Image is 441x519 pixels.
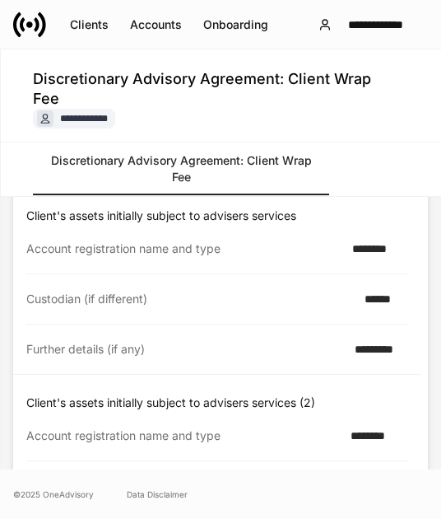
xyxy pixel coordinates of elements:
[33,69,392,109] h4: Discretionary Advisory Agreement: Client Wrap Fee
[13,488,94,501] span: © 2025 OneAdvisory
[26,241,342,257] div: Account registration name and type
[26,395,421,411] p: Client's assets initially subject to advisers services (2)
[193,12,279,38] button: Onboarding
[26,428,341,444] div: Account registration name and type
[59,12,119,38] button: Clients
[130,16,182,33] div: Accounts
[203,16,268,33] div: Onboarding
[127,488,188,501] a: Data Disclaimer
[70,16,109,33] div: Clients
[33,143,329,195] a: Discretionary Advisory Agreement: Client Wrap Fee
[26,291,355,307] div: Custodian (if different)
[26,341,345,358] div: Further details (if any)
[26,208,421,224] p: Client's assets initially subject to advisers services
[119,12,193,38] button: Accounts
